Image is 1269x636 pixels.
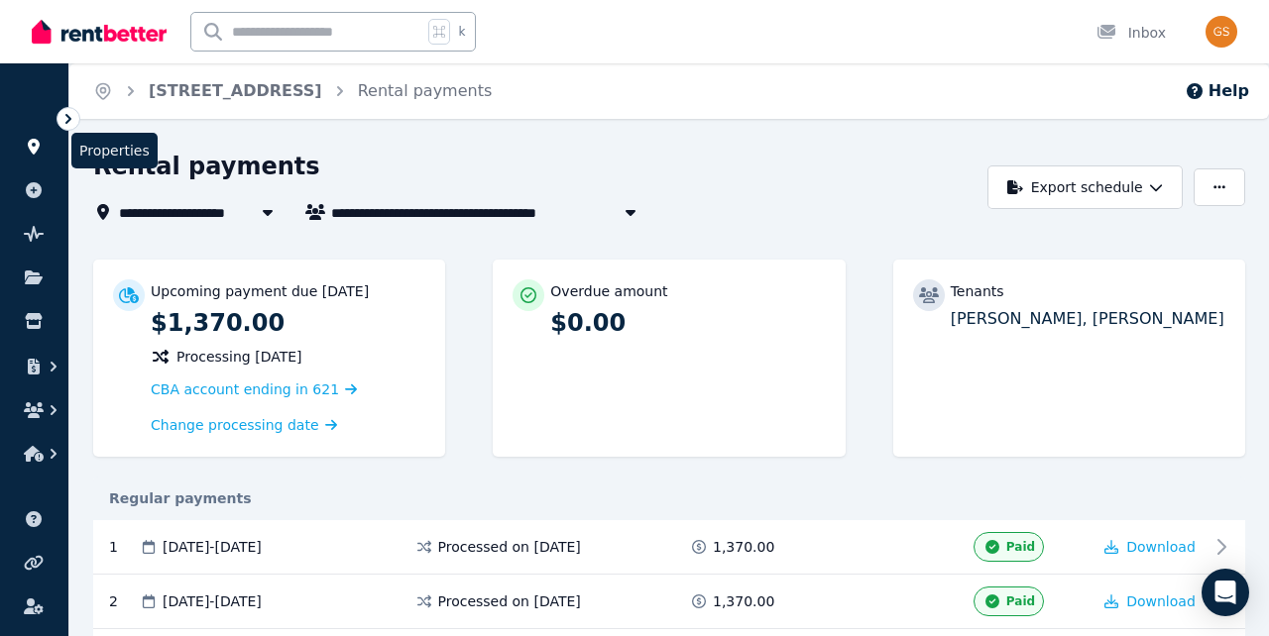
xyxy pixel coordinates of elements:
div: Open Intercom Messenger [1202,569,1249,616]
span: 1,370.00 [713,591,774,611]
button: Download [1104,537,1196,557]
span: Properties [79,141,150,160]
p: $0.00 [550,307,825,339]
button: Help [1185,79,1249,103]
span: Download [1126,593,1196,609]
button: Download [1104,591,1196,611]
span: [DATE] - [DATE] [163,537,262,557]
p: Overdue amount [550,281,667,301]
nav: Breadcrumb [69,63,516,119]
a: [STREET_ADDRESS] [149,81,322,100]
div: Regular payments [93,488,1245,508]
span: Paid [1006,539,1035,555]
span: k [458,24,465,40]
h1: Rental payments [93,151,320,182]
span: [DATE] - [DATE] [163,591,262,611]
img: Gurjeet Singh [1206,16,1237,48]
p: $1,370.00 [151,307,425,339]
span: 1,370.00 [713,537,774,557]
p: Tenants [951,281,1004,301]
span: Processed on [DATE] [438,537,581,557]
a: Change processing date [151,415,337,435]
a: Rental payments [358,81,493,100]
span: Paid [1006,593,1035,609]
p: [PERSON_NAME], [PERSON_NAME] [951,307,1225,331]
span: Download [1126,539,1196,555]
span: Change processing date [151,415,319,435]
div: 2 [109,586,139,616]
div: Inbox [1096,23,1166,43]
p: Upcoming payment due [DATE] [151,281,369,301]
img: RentBetter [32,17,167,47]
button: Export schedule [987,165,1183,209]
span: CBA account ending in 621 [151,381,339,397]
span: Processed on [DATE] [438,591,581,611]
span: Processing [DATE] [176,347,302,367]
div: 1 [109,532,139,562]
